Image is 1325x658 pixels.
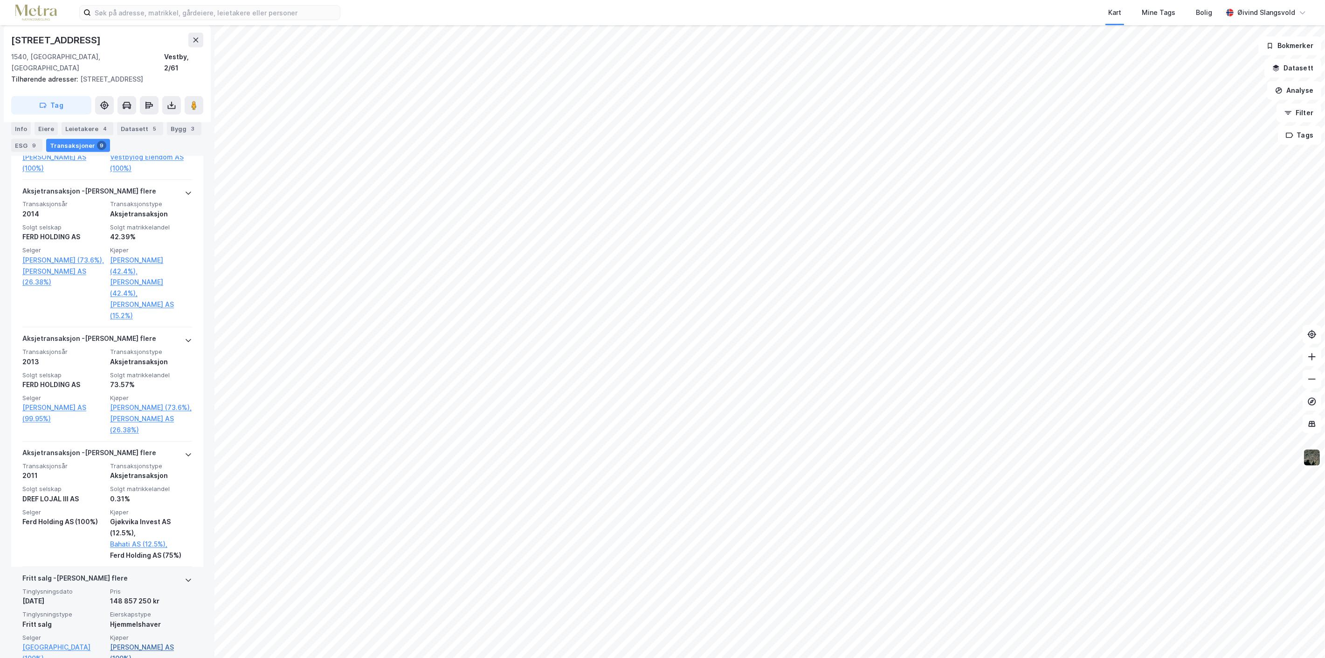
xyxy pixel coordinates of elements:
[110,634,192,642] span: Kjøper
[110,470,192,481] div: Aksjetransaksjon
[22,152,104,174] a: [PERSON_NAME] AS (100%)
[110,516,192,539] div: Gjøkvika Invest AS (12.5%),
[110,152,192,174] a: Vestbylog Eiendom AS (100%)
[11,139,42,152] div: ESG
[1278,126,1321,145] button: Tags
[22,371,104,379] span: Solgt selskap
[110,493,192,505] div: 0.31%
[110,379,192,390] div: 73.57%
[110,208,192,220] div: Aksjetransaksjon
[11,51,164,74] div: 1540, [GEOGRAPHIC_DATA], [GEOGRAPHIC_DATA]
[110,348,192,356] span: Transaksjonstype
[22,255,104,266] a: [PERSON_NAME] (73.6%),
[11,75,80,83] span: Tilhørende adresser:
[22,208,104,220] div: 2014
[1258,36,1321,55] button: Bokmerker
[22,231,104,242] div: FERD HOLDING AS
[110,223,192,231] span: Solgt matrikkelandel
[22,394,104,402] span: Selger
[1303,449,1321,466] img: 9k=
[62,122,113,135] div: Leietakere
[117,122,163,135] div: Datasett
[22,186,156,201] div: Aksjetransaksjon - [PERSON_NAME] flere
[110,277,192,299] a: [PERSON_NAME] (42.4%),
[188,124,198,133] div: 3
[110,200,192,208] span: Transaksjonstype
[1278,613,1325,658] div: Kontrollprogram for chat
[164,51,203,74] div: Vestby, 2/61
[22,634,104,642] span: Selger
[1142,7,1175,18] div: Mine Tags
[22,619,104,630] div: Fritt salg
[22,379,104,390] div: FERD HOLDING AS
[22,266,104,288] a: [PERSON_NAME] AS (26.38%)
[97,141,106,150] div: 9
[22,246,104,254] span: Selger
[110,413,192,436] a: [PERSON_NAME] AS (26.38%)
[11,96,91,115] button: Tag
[11,74,196,85] div: [STREET_ADDRESS]
[110,299,192,321] a: [PERSON_NAME] AS (15.2%)
[110,508,192,516] span: Kjøper
[22,610,104,618] span: Tinglysningstype
[110,539,192,550] a: Bahati AS (12.5%),
[1108,7,1121,18] div: Kart
[22,402,104,424] a: [PERSON_NAME] AS (99.95%)
[35,122,58,135] div: Eiere
[11,33,103,48] div: [STREET_ADDRESS]
[46,139,110,152] div: Transaksjoner
[110,462,192,470] span: Transaksjonstype
[22,573,128,588] div: Fritt salg - [PERSON_NAME] flere
[22,200,104,208] span: Transaksjonsår
[100,124,110,133] div: 4
[22,447,156,462] div: Aksjetransaksjon - [PERSON_NAME] flere
[1278,613,1325,658] iframe: Chat Widget
[110,246,192,254] span: Kjøper
[22,493,104,505] div: DREF LOJAL III AS
[110,394,192,402] span: Kjøper
[110,255,192,277] a: [PERSON_NAME] (42.4%),
[29,141,39,150] div: 9
[1267,81,1321,100] button: Analyse
[22,348,104,356] span: Transaksjonsår
[1196,7,1212,18] div: Bolig
[1237,7,1295,18] div: Øivind Slangsvold
[110,231,192,242] div: 42.39%
[150,124,159,133] div: 5
[11,122,31,135] div: Info
[110,588,192,596] span: Pris
[22,462,104,470] span: Transaksjonsår
[22,356,104,367] div: 2013
[22,596,104,607] div: [DATE]
[110,356,192,367] div: Aksjetransaksjon
[22,485,104,493] span: Solgt selskap
[22,516,104,527] div: Ferd Holding AS (100%)
[22,588,104,596] span: Tinglysningsdato
[22,470,104,481] div: 2011
[22,223,104,231] span: Solgt selskap
[15,5,57,21] img: metra-logo.256734c3b2bbffee19d4.png
[110,371,192,379] span: Solgt matrikkelandel
[167,122,201,135] div: Bygg
[22,508,104,516] span: Selger
[110,596,192,607] div: 148 857 250 kr
[1264,59,1321,77] button: Datasett
[110,402,192,413] a: [PERSON_NAME] (73.6%),
[1277,104,1321,122] button: Filter
[91,6,340,20] input: Søk på adresse, matrikkel, gårdeiere, leietakere eller personer
[22,333,156,348] div: Aksjetransaksjon - [PERSON_NAME] flere
[110,550,192,561] div: Ferd Holding AS (75%)
[110,485,192,493] span: Solgt matrikkelandel
[110,619,192,630] div: Hjemmelshaver
[110,610,192,618] span: Eierskapstype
